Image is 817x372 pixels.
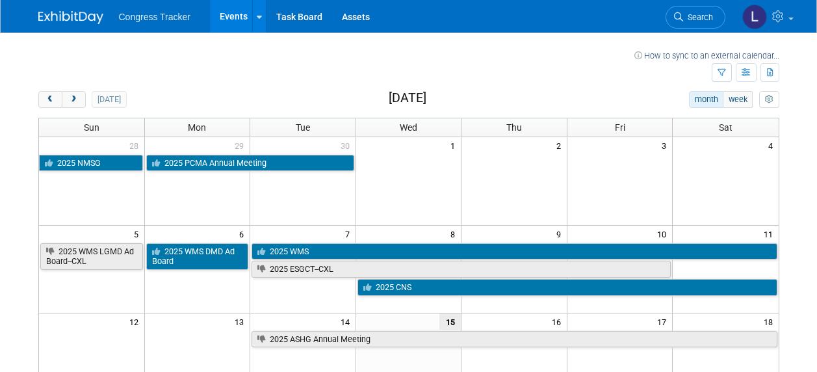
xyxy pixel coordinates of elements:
button: month [689,91,723,108]
span: 6 [238,226,250,242]
a: 2025 WMS DMD Ad Board [146,243,249,270]
span: Mon [188,122,206,133]
span: Sun [84,122,99,133]
span: 15 [439,313,461,330]
a: 2025 PCMA Annual Meeting [146,155,354,172]
img: ExhibitDay [38,11,103,24]
span: 28 [128,137,144,153]
span: Search [683,12,713,22]
span: 2 [555,137,567,153]
span: 10 [656,226,672,242]
span: 1 [449,137,461,153]
span: Fri [615,122,625,133]
span: 5 [133,226,144,242]
img: Lynne McPherson [742,5,767,29]
span: 17 [656,313,672,330]
i: Personalize Calendar [765,96,773,104]
a: 2025 WMS [252,243,777,260]
a: 2025 CNS [357,279,777,296]
span: 8 [449,226,461,242]
button: prev [38,91,62,108]
button: week [723,91,753,108]
span: 7 [344,226,356,242]
span: 3 [660,137,672,153]
span: Sat [719,122,733,133]
span: 12 [128,313,144,330]
span: 14 [339,313,356,330]
a: 2025 ESGCT--CXL [252,261,671,278]
span: 18 [762,313,779,330]
span: 9 [555,226,567,242]
span: Thu [506,122,522,133]
span: 30 [339,137,356,153]
span: Congress Tracker [119,12,190,22]
span: 4 [767,137,779,153]
a: 2025 WMS LGMD Ad Board--CXL [40,243,143,270]
span: 16 [551,313,567,330]
a: Search [666,6,725,29]
a: 2025 ASHG Annual Meeting [252,331,777,348]
span: 13 [233,313,250,330]
a: 2025 NMSG [39,155,143,172]
span: Wed [400,122,417,133]
a: How to sync to an external calendar... [634,51,779,60]
button: [DATE] [92,91,126,108]
span: Tue [296,122,310,133]
span: 29 [233,137,250,153]
button: next [62,91,86,108]
span: 11 [762,226,779,242]
h2: [DATE] [389,91,426,105]
button: myCustomButton [759,91,779,108]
